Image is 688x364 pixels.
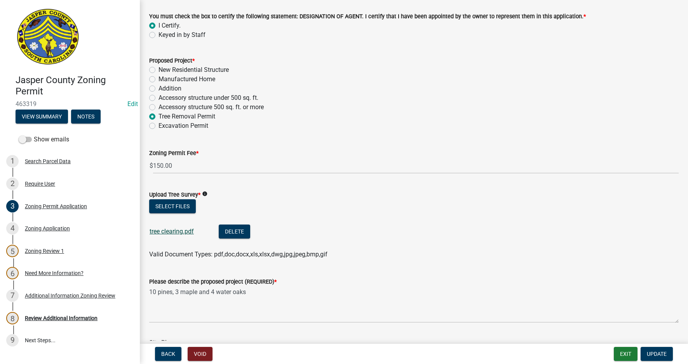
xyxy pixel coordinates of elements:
label: New Residential Structure [159,65,229,75]
label: Proposed Project [149,58,195,64]
wm-modal-confirm: Edit Application Number [127,100,138,108]
span: Update [647,351,667,357]
label: Manufactured Home [159,75,215,84]
div: 1 [6,155,19,167]
div: Zoning Review 1 [25,248,64,254]
label: Show emails [19,135,69,144]
label: Please describe the proposed project (REQUIRED) [149,279,277,285]
div: Review Additional Information [25,315,98,321]
div: 4 [6,222,19,235]
span: Site Plan [149,339,174,347]
span: Back [161,351,175,357]
wm-modal-confirm: Summary [16,114,68,120]
label: You must check the box to certify the following statement: DESIGNATION OF AGENT. I certify that I... [149,14,586,19]
label: Tree Removal Permit [159,112,215,121]
span: 463319 [16,100,124,108]
button: Notes [71,110,101,124]
div: Search Parcel Data [25,158,71,164]
div: Additional Information Zoning Review [25,293,115,298]
label: Excavation Permit [159,121,208,131]
div: 7 [6,289,19,302]
wm-modal-confirm: Delete Document [219,228,250,236]
button: Void [188,347,212,361]
div: 3 [6,200,19,212]
a: Edit [127,100,138,108]
h4: Jasper County Zoning Permit [16,75,134,97]
label: Keyed in by Staff [159,30,206,40]
div: 5 [6,245,19,257]
div: Zoning Application [25,226,70,231]
label: Zoning Permit Fee [149,151,199,156]
button: Back [155,347,181,361]
label: Accessory structure under 500 sq. ft. [159,93,258,103]
button: Select files [149,199,196,213]
div: Zoning Permit Application [25,204,87,209]
div: Need More Information? [25,270,84,276]
img: Jasper County, South Carolina [16,8,80,66]
button: Exit [614,347,637,361]
i: info [202,191,207,197]
div: 6 [6,267,19,279]
label: I Certify. [159,21,181,30]
a: tree clearing.pdf [150,228,194,235]
label: Addition [159,84,181,93]
label: Accessory structure 500 sq. ft. or more [159,103,264,112]
span: Valid Document Types: pdf,doc,docx,xls,xlsx,dwg,jpg,jpeg,bmp,gif [149,251,327,258]
div: 9 [6,334,19,347]
button: View Summary [16,110,68,124]
div: 8 [6,312,19,324]
wm-modal-confirm: Notes [71,114,101,120]
div: 2 [6,178,19,190]
button: Delete [219,225,250,239]
span: $ [149,158,153,174]
label: Upload Tree Survey [149,192,200,198]
button: Update [641,347,673,361]
div: Require User [25,181,55,186]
